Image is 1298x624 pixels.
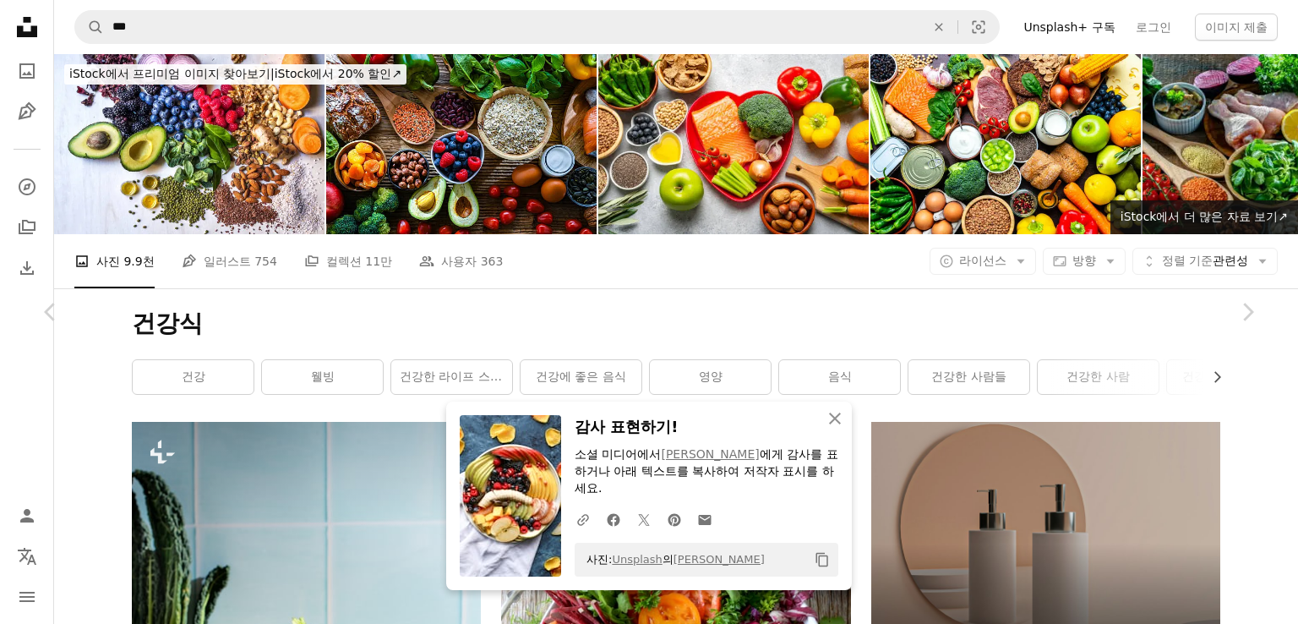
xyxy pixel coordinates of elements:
[959,254,1006,267] span: 라이선스
[870,54,1141,234] img: Large group of raw food for a well balanced diet. Includes carbohydrates, proteins and dietary fiber
[578,546,765,573] span: 사진: 의
[521,360,641,394] a: 건강에 좋은 음식
[1162,254,1213,267] span: 정렬 기준
[10,539,44,573] button: 언어
[1038,360,1159,394] a: 건강한 사람
[1072,254,1096,267] span: 방향
[182,234,277,288] a: 일러스트 754
[920,11,957,43] button: 삭제
[1121,210,1288,223] span: iStock에서 더 많은 자료 보기 ↗
[10,95,44,129] a: 일러스트
[598,54,869,234] img: 강하고 건강한 심장을 위한 건강한 성분 그룹
[1043,248,1126,275] button: 방향
[908,360,1029,394] a: 건강한 사람들
[612,553,662,566] a: Unsplash
[10,54,44,88] a: 사진
[690,502,720,536] a: 이메일로 공유에 공유
[650,360,771,394] a: 영양
[481,252,504,271] span: 363
[10,499,44,533] a: 로그인 / 가입
[75,11,104,43] button: Unsplash 검색
[365,252,392,271] span: 11만
[598,502,629,536] a: Facebook에 공유
[1167,360,1288,394] a: 건강 및 휘트니스
[674,553,765,566] a: [PERSON_NAME]
[132,309,1220,339] h1: 건강식
[629,502,659,536] a: Twitter에 공유
[10,170,44,204] a: 탐색
[575,415,838,440] h3: 감사 표현하기!
[254,252,277,271] span: 754
[1013,14,1125,41] a: Unsplash+ 구독
[1110,200,1298,234] a: iStock에서 더 많은 자료 보기↗
[661,447,759,461] a: [PERSON_NAME]
[10,211,44,244] a: 컬렉션
[958,11,999,43] button: 시각적 검색
[133,360,254,394] a: 건강
[1132,248,1278,275] button: 정렬 기준관련성
[326,54,597,234] img: Food products recommended for pregnancy. Healthy diet
[74,10,1000,44] form: 사이트 전체에서 이미지 찾기
[808,545,837,574] button: 클립보드에 복사하기
[419,234,503,288] a: 사용자 363
[1162,253,1248,270] span: 관련성
[262,360,383,394] a: 웰빙
[575,446,838,497] p: 소셜 미디어에서 에게 감사를 표하거나 아래 텍스트를 복사하여 저작자 표시를 하세요.
[69,67,401,80] span: iStock에서 20% 할인 ↗
[779,360,900,394] a: 음식
[1195,14,1278,41] button: 이미지 제출
[930,248,1036,275] button: 라이선스
[69,67,275,80] span: iStock에서 프리미엄 이미지 찾아보기 |
[659,502,690,536] a: Pinterest에 공유
[304,234,392,288] a: 컬렉션 11만
[54,54,417,95] a: iStock에서 프리미엄 이미지 찾아보기|iStock에서 20% 할인↗
[1197,231,1298,393] a: 다음
[1126,14,1181,41] a: 로그인
[54,54,324,234] img: 나무 테이블에 다양한 색상의 야채, 과일, 콩류 및 견과류
[391,360,512,394] a: 건강한 라이프 스타일
[10,580,44,614] button: 메뉴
